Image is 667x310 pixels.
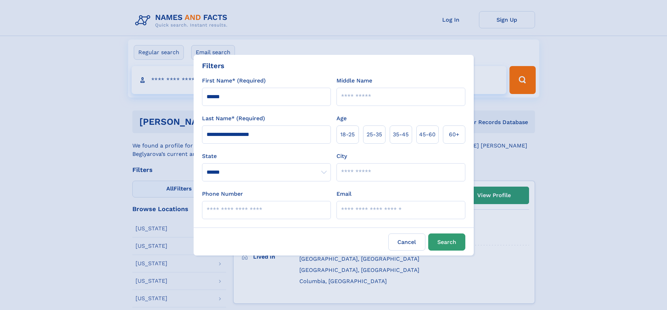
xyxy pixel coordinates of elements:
span: 60+ [449,130,459,139]
label: City [336,152,347,160]
div: Filters [202,60,224,71]
label: State [202,152,331,160]
label: First Name* (Required) [202,77,266,85]
label: Age [336,114,347,123]
button: Search [428,233,465,251]
label: Middle Name [336,77,372,85]
span: 25‑35 [367,130,382,139]
span: 35‑45 [393,130,409,139]
label: Cancel [388,233,425,251]
span: 45‑60 [419,130,436,139]
label: Email [336,190,352,198]
label: Phone Number [202,190,243,198]
label: Last Name* (Required) [202,114,265,123]
span: 18‑25 [340,130,355,139]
